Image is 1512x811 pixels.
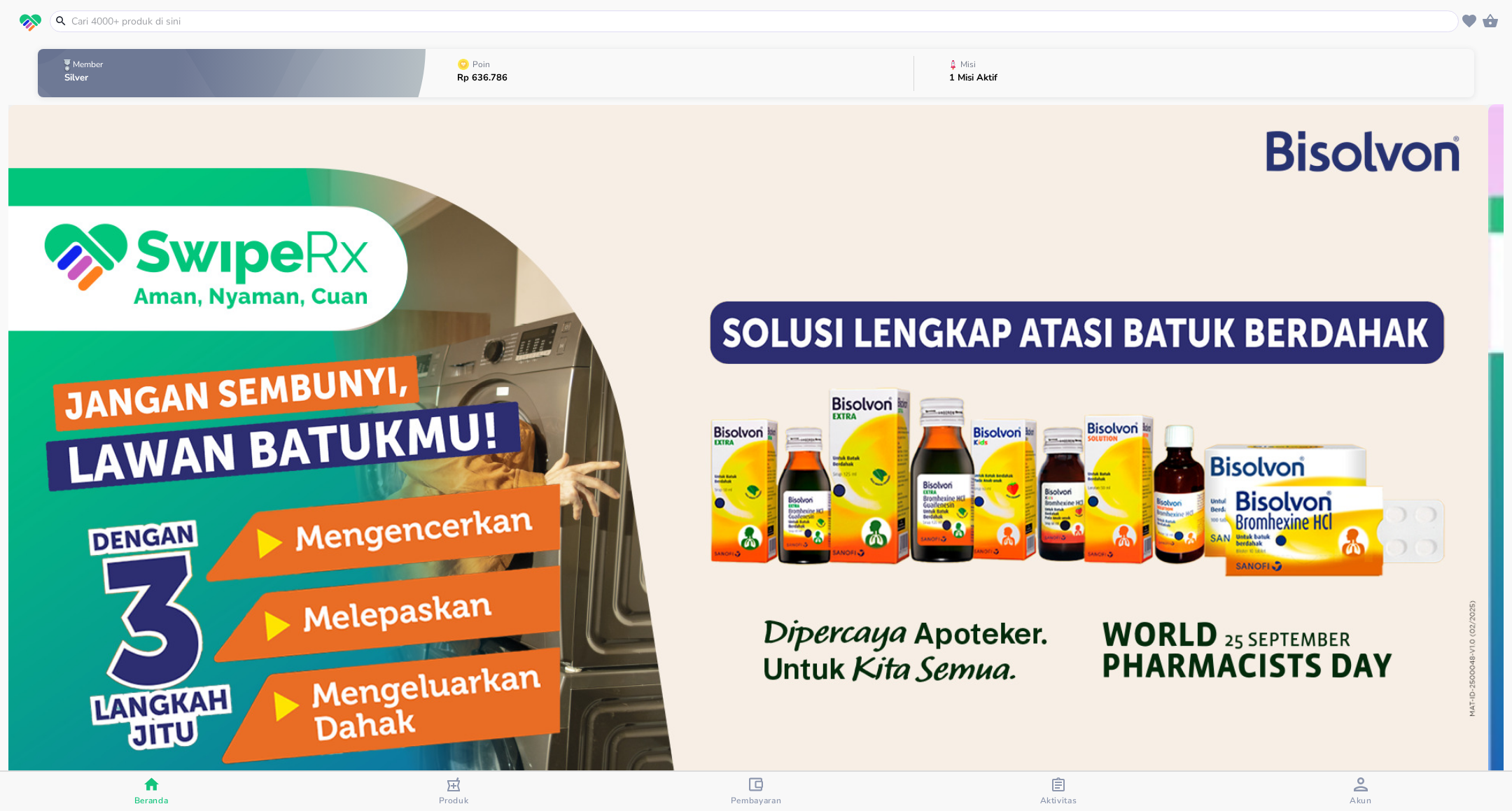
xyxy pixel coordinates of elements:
span: Pembayaran [731,795,782,806]
p: 1 Misi Aktif [949,73,997,83]
span: Produk [439,795,469,806]
button: Pembayaran [605,772,907,811]
button: Aktivitas [907,772,1210,811]
button: MemberSilver [38,45,426,101]
span: Akun [1350,795,1372,806]
input: Cari 4000+ produk di sini [70,14,1455,29]
button: Produk [302,772,605,811]
button: PoinRp 636.786 [426,45,913,101]
p: Rp 636.786 [457,73,507,83]
p: Member [73,60,103,69]
p: Poin [472,60,490,69]
button: Misi1 Misi Aktif [914,45,1474,101]
img: logo_swiperx_s.bd005f3b.svg [20,14,41,32]
button: Akun [1210,772,1512,811]
p: Silver [64,73,106,83]
span: Aktivitas [1040,795,1077,806]
p: Misi [960,60,976,69]
span: Beranda [134,795,169,806]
